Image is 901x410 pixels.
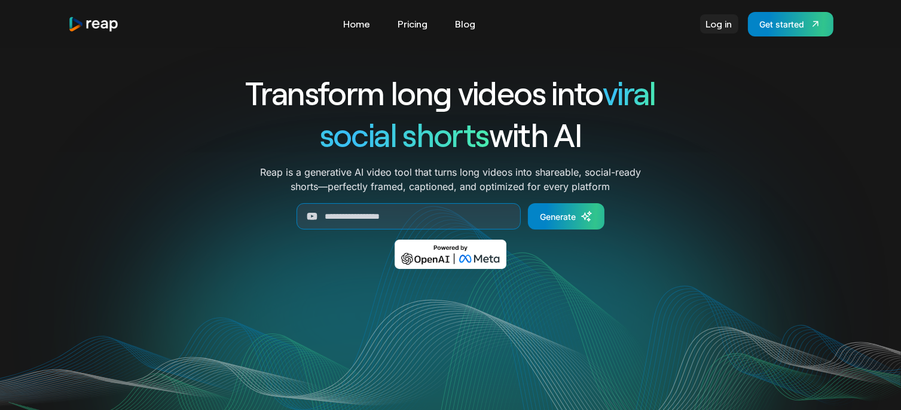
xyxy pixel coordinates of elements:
a: Generate [528,203,604,230]
div: Domain: [DOMAIN_NAME] [31,31,132,41]
div: Keywords nach Traffic [130,71,206,78]
img: website_grey.svg [19,31,29,41]
img: tab_domain_overview_orange.svg [48,69,58,79]
a: Blog [449,14,481,33]
img: reap logo [68,16,120,32]
img: logo_orange.svg [19,19,29,29]
p: Reap is a generative AI video tool that turns long videos into shareable, social-ready shorts—per... [260,165,641,194]
img: tab_keywords_by_traffic_grey.svg [117,69,126,79]
div: Domain [62,71,88,78]
a: Log in [700,14,738,33]
a: home [68,16,120,32]
form: Generate Form [202,203,700,230]
img: Powered by OpenAI & Meta [395,240,506,269]
h1: Transform long videos into [202,72,700,114]
a: Pricing [392,14,433,33]
div: v 4.0.25 [33,19,59,29]
span: viral [603,73,656,112]
a: Home [337,14,376,33]
h1: with AI [202,114,700,155]
div: Get started [760,18,805,30]
span: social shorts [320,115,489,154]
div: Generate [540,210,576,223]
a: Get started [748,12,833,36]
